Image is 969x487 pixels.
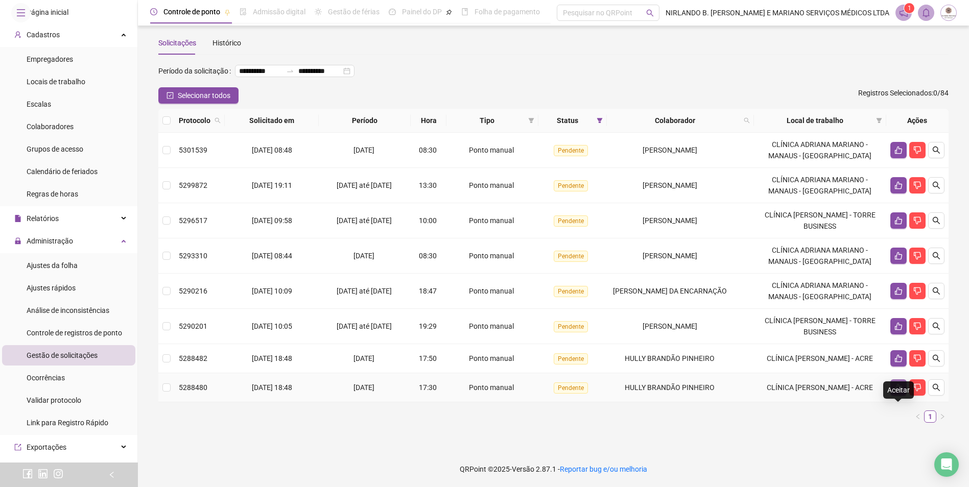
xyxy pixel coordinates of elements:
span: menu [16,8,26,17]
span: pushpin [224,9,230,15]
span: like [894,181,903,189]
span: [DATE] 10:05 [252,322,292,330]
span: Versão [512,465,534,473]
th: Hora [411,109,446,133]
span: Gestão de férias [328,8,380,16]
span: [PERSON_NAME] [643,322,697,330]
span: linkedin [38,469,48,479]
span: export [14,444,21,451]
div: Aceitar [883,381,914,399]
span: Exportações [27,443,66,451]
span: dislike [913,287,921,295]
div: Open Intercom Messenger [934,452,959,477]
td: CLÍNICA [PERSON_NAME] - TORRE BUSINESS [754,203,886,238]
span: facebook [22,469,33,479]
span: Painel do DP [402,8,442,16]
span: [DATE] 18:48 [252,383,292,392]
td: CLÍNICA [PERSON_NAME] - ACRE [754,344,886,373]
span: Controle de ponto [163,8,220,16]
span: Locais de trabalho [27,78,85,86]
span: clock-circle [150,8,157,15]
span: Colaborador [611,115,739,126]
footer: QRPoint © 2025 - 2.87.1 - [138,451,969,487]
span: file-done [240,8,247,15]
span: 08:30 [419,146,437,154]
span: filter [874,113,884,128]
span: [DATE] 19:11 [252,181,292,189]
span: Relatórios [27,214,59,223]
li: 1 [924,410,936,423]
span: 5288482 [179,354,207,362]
span: Pendente [554,251,588,262]
span: 1 [908,5,911,12]
label: Período da solicitação [158,63,235,79]
th: Solicitado em [225,109,319,133]
span: filter [876,117,882,124]
span: pushpin [446,9,452,15]
span: dislike [913,322,921,330]
span: 5299872 [179,181,207,189]
span: Administração [27,237,73,245]
span: filter [597,117,603,124]
span: [DATE] 18:48 [252,354,292,362]
span: search [932,322,940,330]
span: Admissão digital [253,8,305,16]
span: [PERSON_NAME] DA ENCARNAÇÃO [613,287,727,295]
span: right [939,413,946,420]
span: Pendente [554,286,588,297]
td: CLÍNICA [PERSON_NAME] - TORRE BUSINESS [754,309,886,344]
span: Ponto manual [469,287,514,295]
span: Gestão de solicitações [27,351,98,359]
span: filter [526,113,536,128]
span: 19:29 [419,322,437,330]
span: Registros Selecionados [858,89,932,97]
button: left [912,410,924,423]
span: search [932,216,940,225]
span: Ponto manual [469,216,514,225]
span: Página inicial [27,8,68,16]
span: Status [542,115,593,126]
span: search [742,113,752,128]
span: book [461,8,468,15]
span: [DATE] [353,146,374,154]
span: [DATE] [353,252,374,260]
span: dislike [913,383,921,392]
span: Ponto manual [469,252,514,260]
span: left [108,471,115,478]
span: bell [921,8,931,17]
span: Análise de inconsistências [27,306,109,314]
td: CLÍNICA ADRIANA MARIANO - MANAUS - [GEOGRAPHIC_DATA] [754,274,886,309]
span: search [932,354,940,362]
span: Ajustes rápidos [27,284,76,292]
span: search [932,287,940,295]
span: notification [899,8,908,17]
span: Tipo [451,115,524,126]
td: CLÍNICA ADRIANA MARIANO - MANAUS - [GEOGRAPHIC_DATA] [754,238,886,274]
span: Validar protocolo [27,396,81,404]
span: search [744,117,750,124]
div: Histórico [212,37,241,48]
span: filter [595,113,605,128]
span: left [915,413,921,420]
span: lock [14,237,21,245]
span: Ajustes da folha [27,261,78,270]
td: CLÍNICA [PERSON_NAME] - ACRE [754,373,886,402]
span: Pendente [554,215,588,227]
span: Selecionar todos [178,90,230,101]
span: like [894,287,903,295]
span: user-add [14,31,21,38]
span: 10:00 [419,216,437,225]
div: Ações [890,115,944,126]
button: right [936,410,949,423]
span: 5296517 [179,216,207,225]
span: Folha de pagamento [475,8,540,16]
span: search [215,117,221,124]
div: Solicitações [158,37,196,48]
span: 17:50 [419,354,437,362]
span: 5293310 [179,252,207,260]
span: Ponto manual [469,383,514,392]
span: check-square [167,92,174,99]
span: 5288480 [179,383,207,392]
span: search [646,9,654,17]
span: Escalas [27,100,51,108]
